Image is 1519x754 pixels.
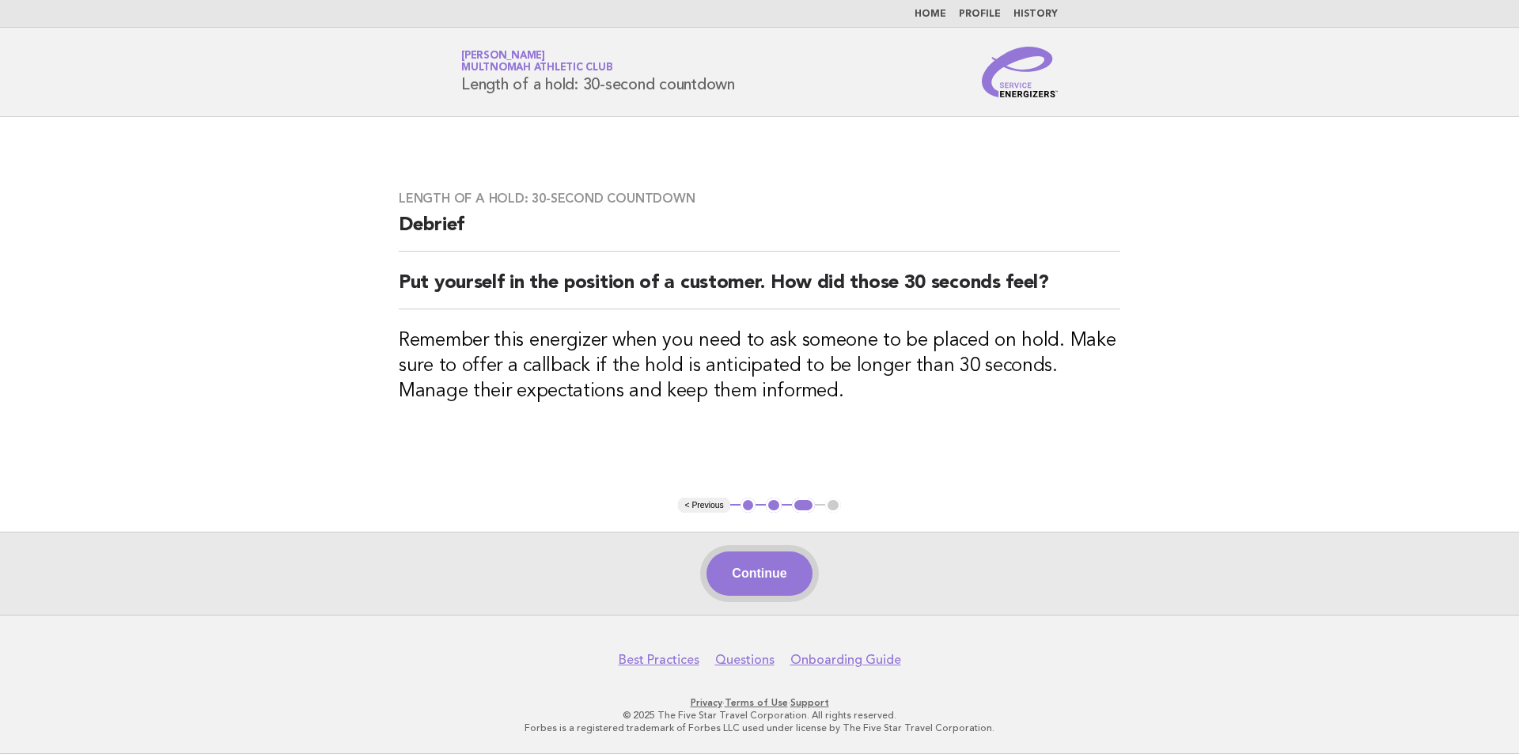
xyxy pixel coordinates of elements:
button: 2 [766,498,782,513]
a: Home [915,9,946,19]
h1: Length of a hold: 30-second countdown [461,51,735,93]
p: Forbes is a registered trademark of Forbes LLC used under license by The Five Star Travel Corpora... [275,722,1244,734]
h2: Put yourself in the position of a customer. How did those 30 seconds feel? [399,271,1120,309]
a: Onboarding Guide [790,652,901,668]
a: Profile [959,9,1001,19]
h2: Debrief [399,213,1120,252]
h3: Length of a hold: 30-second countdown [399,191,1120,206]
p: · · [275,696,1244,709]
a: History [1013,9,1058,19]
a: Support [790,697,829,708]
button: < Previous [678,498,729,513]
button: 1 [741,498,756,513]
a: [PERSON_NAME]Multnomah Athletic Club [461,51,612,73]
a: Terms of Use [725,697,788,708]
button: Continue [706,551,812,596]
p: © 2025 The Five Star Travel Corporation. All rights reserved. [275,709,1244,722]
span: Multnomah Athletic Club [461,63,612,74]
button: 3 [792,498,815,513]
img: Service Energizers [982,47,1058,97]
a: Best Practices [619,652,699,668]
a: Questions [715,652,775,668]
h3: Remember this energizer when you need to ask someone to be placed on hold. Make sure to offer a c... [399,328,1120,404]
a: Privacy [691,697,722,708]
